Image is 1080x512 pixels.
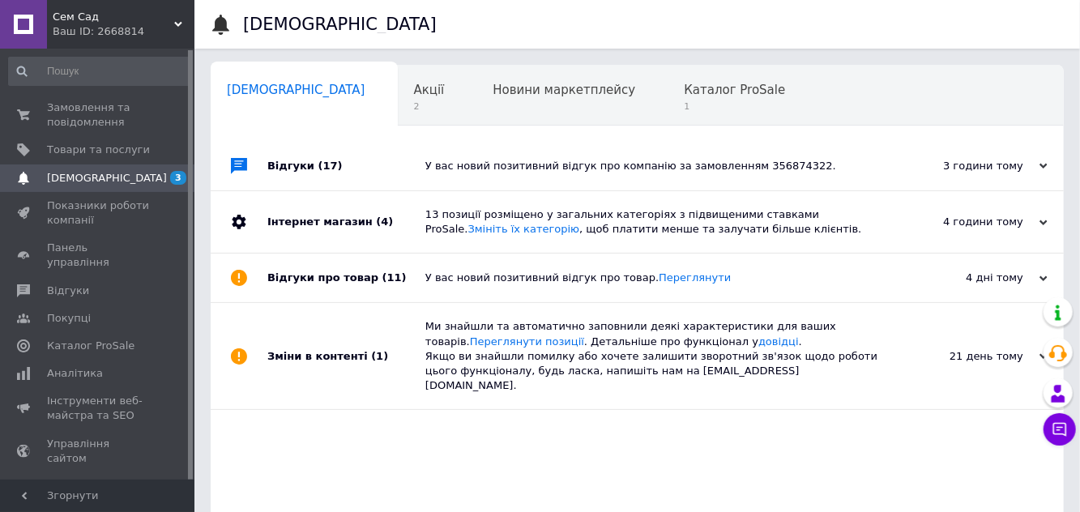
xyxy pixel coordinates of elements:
div: Ми знайшли та автоматично заповнили деякі характеристики для ваших товарів. . Детальніше про функ... [425,319,886,393]
a: Змініть їх категорію [468,223,580,235]
div: Ваш ID: 2668814 [53,24,194,39]
div: 21 день тому [886,349,1048,364]
span: Акції [414,83,445,97]
span: Замовлення та повідомлення [47,100,150,130]
span: Каталог ProSale [684,83,785,97]
span: Аналітика [47,366,103,381]
span: Панель управління [47,241,150,270]
span: Покупці [47,311,91,326]
div: 4 дні тому [886,271,1048,285]
span: Гаманець компанії [47,479,150,508]
span: (17) [318,160,343,172]
span: Інструменти веб-майстра та SEO [47,394,150,423]
div: 3 години тому [886,159,1048,173]
span: (11) [382,271,407,284]
span: Товари та послуги [47,143,150,157]
span: Управління сайтом [47,437,150,466]
a: Переглянути позиції [470,335,584,348]
span: 2 [414,100,445,113]
span: [DEMOGRAPHIC_DATA] [47,171,167,186]
span: Відгуки [47,284,89,298]
span: [DEMOGRAPHIC_DATA] [227,83,365,97]
div: Відгуки [267,142,425,190]
span: Каталог ProSale [47,339,134,353]
span: 3 [170,171,186,185]
span: (4) [376,215,393,228]
div: 4 години тому [886,215,1048,229]
div: Зміни в контенті [267,303,425,409]
div: Відгуки про товар [267,254,425,302]
a: довідці [758,335,799,348]
span: Показники роботи компанії [47,198,150,228]
span: 1 [684,100,785,113]
div: У вас новий позитивний відгук про товар. [425,271,886,285]
span: Сем Сад [53,10,174,24]
span: (1) [371,350,388,362]
button: Чат з покупцем [1044,413,1076,446]
h1: [DEMOGRAPHIC_DATA] [243,15,437,34]
a: Переглянути [659,271,731,284]
div: 13 позиції розміщено у загальних категоріях з підвищеними ставками ProSale. , щоб платити менше т... [425,207,886,237]
span: Новини маркетплейсу [493,83,635,97]
div: У вас новий позитивний відгук про компанію за замовленням 356874322. [425,159,886,173]
div: Інтернет магазин [267,191,425,253]
input: Пошук [8,57,191,86]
